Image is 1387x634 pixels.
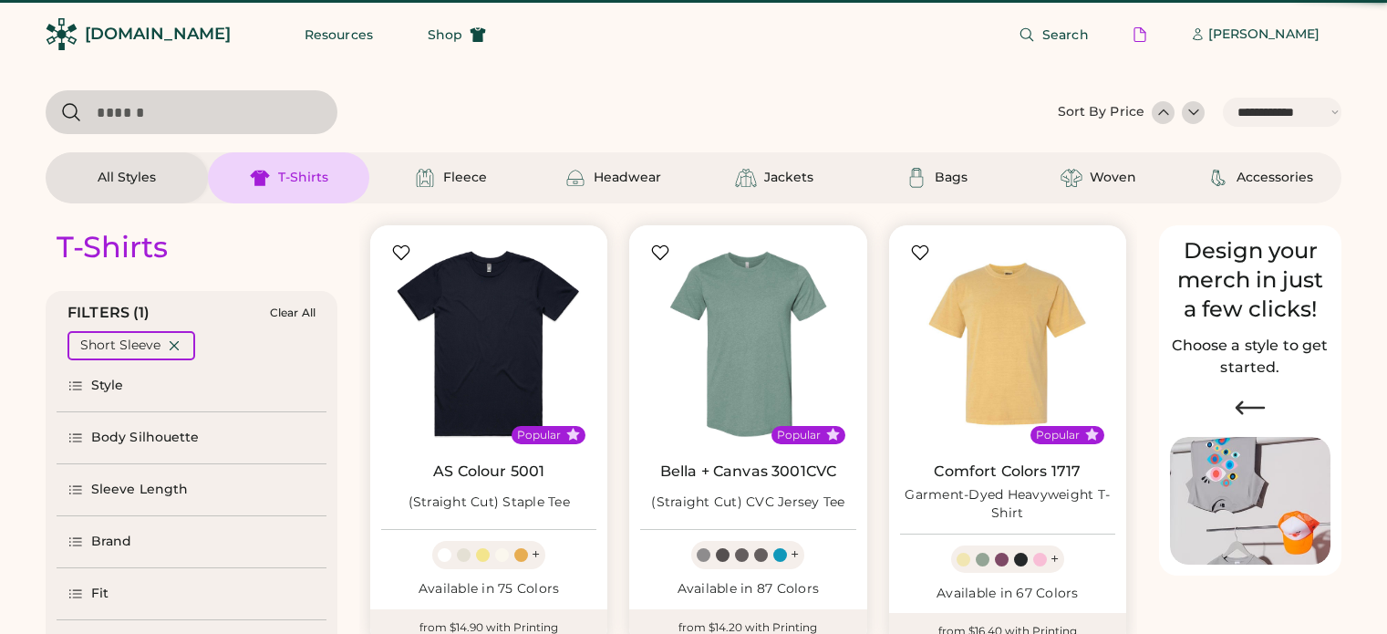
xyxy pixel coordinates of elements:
img: Jackets Icon [735,167,757,189]
span: Shop [428,28,462,41]
button: Shop [406,16,508,53]
div: Headwear [594,169,661,187]
div: (Straight Cut) CVC Jersey Tee [651,494,844,512]
img: Bags Icon [906,167,927,189]
span: Search [1042,28,1089,41]
div: Design your merch in just a few clicks! [1170,236,1330,324]
div: T-Shirts [57,229,168,265]
div: Available in 67 Colors [900,585,1115,603]
button: Search [997,16,1111,53]
img: Fleece Icon [414,167,436,189]
div: Sleeve Length [91,481,188,499]
button: Resources [283,16,395,53]
div: Sort By Price [1058,103,1144,121]
img: BELLA + CANVAS 3001CVC (Straight Cut) CVC Jersey Tee [640,236,855,452]
div: + [532,545,540,565]
button: Popular Style [826,428,840,442]
div: (Straight Cut) Staple Tee [409,494,570,512]
div: Garment-Dyed Heavyweight T-Shirt [900,486,1115,523]
img: Accessories Icon [1207,167,1229,189]
h2: Choose a style to get started. [1170,335,1330,379]
div: Woven [1090,169,1136,187]
div: + [1051,549,1059,569]
div: Popular [1036,428,1080,442]
div: FILTERS (1) [67,302,150,324]
div: Popular [777,428,821,442]
img: Image of Lisa Congdon Eye Print on T-Shirt and Hat [1170,437,1330,566]
div: Brand [91,533,132,551]
img: Woven Icon [1061,167,1082,189]
div: Style [91,377,124,395]
a: AS Colour 5001 [433,463,544,481]
div: Fit [91,585,109,603]
img: AS Colour 5001 (Straight Cut) Staple Tee [381,236,596,452]
div: + [791,545,799,565]
a: Comfort Colors 1717 [934,463,1081,481]
button: Popular Style [566,428,580,442]
div: [PERSON_NAME] [1208,26,1320,44]
div: Popular [517,428,561,442]
div: [DOMAIN_NAME] [85,23,231,46]
div: Accessories [1237,169,1313,187]
img: Comfort Colors 1717 Garment-Dyed Heavyweight T-Shirt [900,236,1115,452]
button: Popular Style [1085,428,1099,442]
img: T-Shirts Icon [249,167,271,189]
div: T-Shirts [278,169,328,187]
div: Clear All [270,307,316,319]
div: Fleece [443,169,487,187]
div: Available in 87 Colors [640,580,855,598]
div: All Styles [98,169,156,187]
a: Bella + Canvas 3001CVC [660,463,836,481]
img: Headwear Icon [564,167,586,189]
img: Rendered Logo - Screens [46,18,78,50]
div: Body Silhouette [91,429,200,447]
div: Jackets [764,169,813,187]
div: Bags [935,169,968,187]
div: Short Sleeve [80,337,160,355]
div: Available in 75 Colors [381,580,596,598]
